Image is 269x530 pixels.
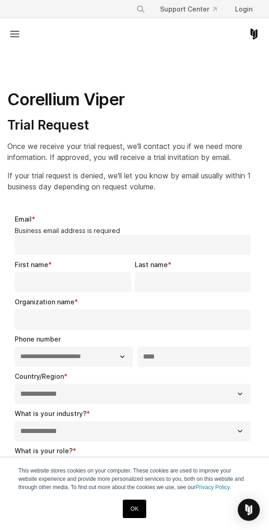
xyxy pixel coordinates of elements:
span: What is your industry? [15,410,86,417]
div: Navigation Menu [129,1,260,17]
span: Email [15,215,32,223]
a: Support Center [153,1,224,17]
div: Open Intercom Messenger [238,499,260,521]
span: Once we receive your trial request, we'll contact you if we need more information. If approved, y... [7,142,242,162]
span: Last name [135,261,168,268]
span: Phone number [15,335,61,343]
a: Privacy Policy. [195,484,231,490]
a: Login [228,1,260,17]
span: Country/Region [15,372,64,380]
span: First name [15,261,48,268]
span: What is your role? [15,447,73,455]
p: This website stores cookies on your computer. These cookies are used to improve your website expe... [18,467,251,491]
h1: Corellium Viper [7,89,262,110]
a: OK [123,500,146,518]
button: Search [132,1,149,17]
h4: Trial Request [7,117,262,133]
span: Organization name [15,298,74,306]
legend: Business email address is required [15,227,254,235]
span: If your trial request is denied, we'll let you know by email usually within 1 business day depend... [7,171,251,191]
a: Corellium Home [248,28,260,40]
